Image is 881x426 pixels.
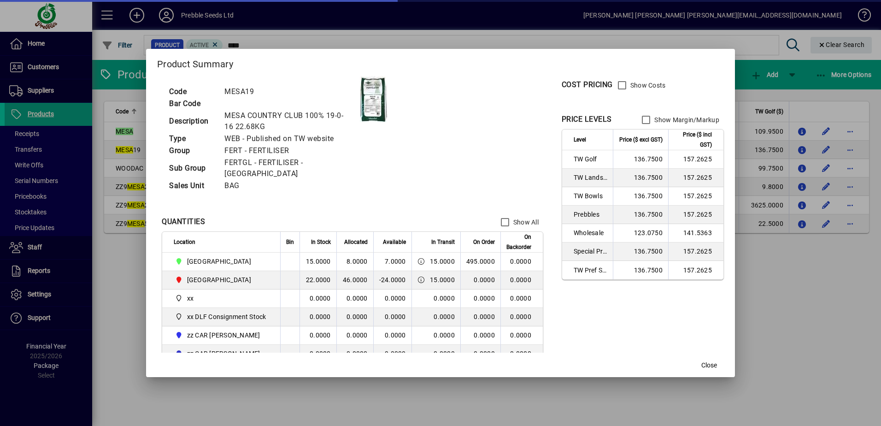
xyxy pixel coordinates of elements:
[574,135,586,145] span: Level
[300,271,336,290] td: 22.0000
[220,86,360,98] td: MESA19
[474,331,495,339] span: 0.0000
[434,331,455,339] span: 0.0000
[613,243,668,261] td: 136.7500
[220,133,360,145] td: WEB - Published on TW website
[668,224,723,243] td: 141.5363
[174,311,270,322] span: xx DLF Consignment Stock
[174,237,195,247] span: Location
[474,276,495,284] span: 0.0000
[562,79,613,90] div: COST PRICING
[336,308,373,326] td: 0.0000
[434,313,455,320] span: 0.0000
[220,157,360,180] td: FERTGL - FERTILISER - [GEOGRAPHIC_DATA]
[652,115,719,124] label: Show Margin/Markup
[164,157,220,180] td: Sub Group
[574,228,607,237] span: Wholesale
[373,326,411,345] td: 0.0000
[164,133,220,145] td: Type
[373,308,411,326] td: 0.0000
[162,216,205,227] div: QUANTITIES
[434,295,455,302] span: 0.0000
[574,173,607,182] span: TW Landscaper
[613,169,668,187] td: 136.7500
[187,257,251,266] span: [GEOGRAPHIC_DATA]
[574,191,607,201] span: TW Bowls
[220,145,360,157] td: FERT - FERTILISER
[474,350,495,357] span: 0.0000
[574,247,607,256] span: Special Price
[286,237,294,247] span: Bin
[668,187,723,206] td: 157.2625
[619,135,663,145] span: Price ($ excl GST)
[474,313,495,320] span: 0.0000
[373,253,411,271] td: 7.0000
[613,206,668,224] td: 136.7500
[220,180,360,192] td: BAG
[668,243,723,261] td: 157.2625
[187,312,266,321] span: xx DLF Consignment Stock
[344,237,368,247] span: Allocated
[311,237,331,247] span: In Stock
[500,290,543,308] td: 0.0000
[164,110,220,133] td: Description
[164,180,220,192] td: Sales Unit
[701,361,717,370] span: Close
[300,308,336,326] td: 0.0000
[613,224,668,243] td: 123.0750
[668,169,723,187] td: 157.2625
[373,345,411,363] td: 0.0000
[336,345,373,363] td: 0.0000
[500,326,543,345] td: 0.0000
[613,150,668,169] td: 136.7500
[164,145,220,157] td: Group
[613,187,668,206] td: 136.7500
[431,237,455,247] span: In Transit
[434,350,455,357] span: 0.0000
[174,348,270,359] span: zz CAR CRAIG B
[300,290,336,308] td: 0.0000
[500,253,543,271] td: 0.0000
[336,271,373,290] td: 46.0000
[694,357,724,373] button: Close
[574,154,607,164] span: TW Golf
[383,237,406,247] span: Available
[187,294,194,303] span: xx
[336,253,373,271] td: 8.0000
[466,258,495,265] span: 495.0000
[613,261,668,279] td: 136.7500
[430,275,455,284] span: 15.0000
[500,271,543,290] td: 0.0000
[220,110,360,133] td: MESA COUNTRY CLUB 100% 19-0-16 22.68KG
[146,49,735,76] h2: Product Summary
[500,308,543,326] td: 0.0000
[164,98,220,110] td: Bar Code
[300,253,336,271] td: 15.0000
[360,76,388,122] img: contain
[473,237,495,247] span: On Order
[511,218,539,227] label: Show All
[373,290,411,308] td: 0.0000
[506,232,531,252] span: On Backorder
[300,345,336,363] td: 0.0000
[187,275,251,284] span: [GEOGRAPHIC_DATA]
[187,349,260,358] span: zz CAR [PERSON_NAME]
[668,150,723,169] td: 157.2625
[474,295,495,302] span: 0.0000
[174,293,270,304] span: xx
[373,271,411,290] td: -24.0000
[336,326,373,345] td: 0.0000
[574,210,607,219] span: Prebbles
[300,326,336,345] td: 0.0000
[674,130,712,150] span: Price ($ incl GST)
[174,330,270,341] span: zz CAR CARL
[668,206,723,224] td: 157.2625
[562,114,612,125] div: PRICE LEVELS
[574,266,607,275] span: TW Pref Sup
[668,261,723,279] td: 157.2625
[628,81,666,90] label: Show Costs
[500,345,543,363] td: 0.0000
[336,290,373,308] td: 0.0000
[174,274,270,285] span: PALMERSTON NORTH
[430,257,455,266] span: 15.0000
